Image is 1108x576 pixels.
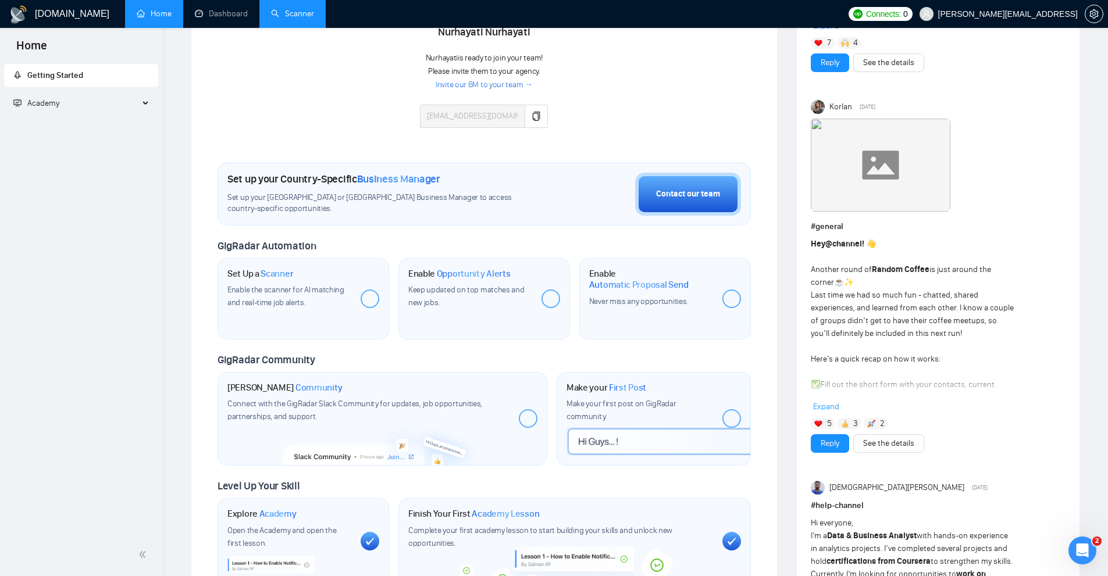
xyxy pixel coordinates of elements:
[227,192,536,214] span: Set up your [GEOGRAPHIC_DATA] or [GEOGRAPHIC_DATA] Business Manager to access country-specific op...
[195,9,248,19] a: dashboardDashboard
[567,399,676,421] span: Make your first post on GigRadar community.
[271,9,314,19] a: searchScanner
[853,53,924,72] button: See the details
[13,99,22,107] span: fund-projection-screen
[227,268,293,280] h1: Set Up a
[589,268,713,291] h1: Enable
[866,8,901,20] span: Connects:
[227,173,440,185] h1: Set up your Country-Specific
[1085,9,1103,19] span: setting
[814,39,822,47] img: ❤️
[827,418,832,430] span: 5
[227,382,343,393] h1: [PERSON_NAME]
[13,98,59,108] span: Academy
[863,56,914,69] a: See the details
[656,188,720,201] div: Contact our team
[811,220,1066,233] h1: # general
[826,556,931,566] strong: certifications from Coursera
[408,508,539,520] h1: Finish Your First
[218,353,315,366] span: GigRadar Community
[827,531,917,541] strong: Data & Business Analyst
[1085,9,1103,19] a: setting
[1085,5,1103,23] button: setting
[844,277,854,287] span: ✨
[829,101,852,113] span: Korlan
[811,100,825,114] img: Korlan
[860,102,875,112] span: [DATE]
[811,380,821,389] span: ✅
[827,37,831,49] span: 7
[137,9,172,19] a: homeHome
[811,239,864,249] strong: Hey !
[408,525,672,548] span: Complete your first academy lesson to start building your skills and unlock new opportunities.
[867,420,875,428] img: 🚀
[1092,536,1102,546] span: 2
[227,399,482,421] span: Connect with the GigRadar Slack Community for updates, job opportunities, partnerships, and support.
[813,402,839,412] span: Expand
[472,508,539,520] span: Academy Lesson
[7,37,56,62] span: Home
[437,268,511,280] span: Opportunity Alerts
[227,285,344,307] span: Enable the scanner for AI matching and real-time job alerts.
[863,437,914,450] a: See the details
[866,239,876,249] span: 👋
[408,285,525,307] span: Keep updated on top matches and new jobs.
[259,508,297,520] span: Academy
[13,71,22,79] span: rocket
[227,525,336,548] span: Open the Academy and open the first lesson.
[825,239,862,249] span: @channel
[811,499,1066,512] h1: # help-channel
[420,23,548,42] div: Nurhayati Nurhayati
[27,98,59,108] span: Academy
[589,296,688,306] span: Never miss any opportunities.
[635,173,741,216] button: Contact our team
[821,56,839,69] a: Reply
[853,418,858,430] span: 3
[853,434,924,453] button: See the details
[428,66,540,76] span: Please invite them to your agency.
[834,277,844,287] span: ☕
[227,508,297,520] h1: Explore
[261,268,293,280] span: Scanner
[408,268,511,280] h1: Enable
[821,437,839,450] a: Reply
[426,53,543,63] span: Nurhayati is ready to join your team!
[218,480,300,492] span: Level Up Your Skill
[872,264,929,274] strong: Random Coffee
[295,382,343,393] span: Community
[532,112,541,121] span: copy
[841,39,849,47] img: 🙌
[218,239,316,252] span: GigRadar Automation
[811,53,849,72] button: Reply
[589,279,689,291] span: Automatic Proposal Send
[609,382,646,393] span: First Post
[436,80,533,91] a: Invite our BM to your team →
[567,382,646,393] h1: Make your
[4,64,158,87] li: Getting Started
[814,420,822,428] img: ❤️
[880,418,885,430] span: 2
[811,119,950,212] img: F09JWBR8KB8-Coffee%20chat%20round%202.gif
[829,481,964,494] span: [DEMOGRAPHIC_DATA][PERSON_NAME]
[1068,536,1096,564] iframe: Intercom live chat
[27,70,83,80] span: Getting Started
[922,10,931,18] span: user
[811,481,825,495] img: Muhammad Affaf
[284,418,481,465] img: slackcommunity-bg.png
[903,8,908,20] span: 0
[972,482,988,493] span: [DATE]
[853,9,863,19] img: upwork-logo.png
[525,105,548,128] button: copy
[138,549,150,560] span: double-left
[357,173,440,185] span: Business Manager
[9,5,28,24] img: logo
[841,420,849,428] img: 👍
[811,434,849,453] button: Reply
[853,37,858,49] span: 4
